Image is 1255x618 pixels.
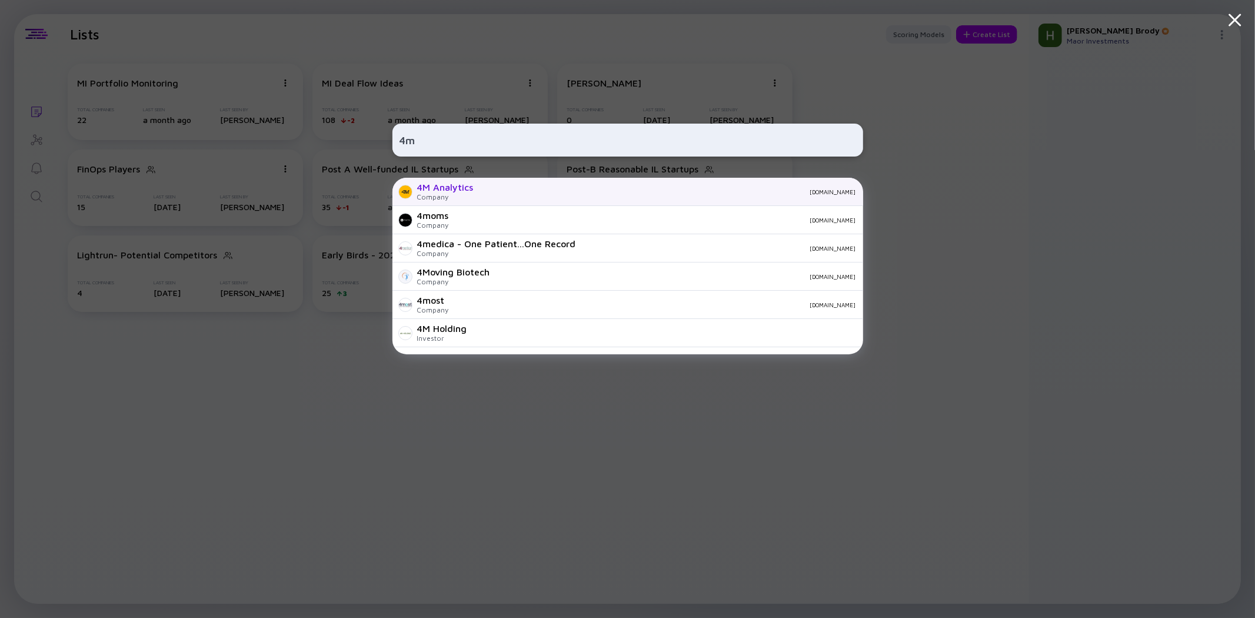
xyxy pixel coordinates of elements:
div: 4medica - One Patient...One Record [417,238,576,249]
div: [DOMAIN_NAME] [458,301,856,308]
div: Company [417,221,449,230]
div: Company [417,277,490,286]
div: Xurrent [417,351,450,362]
div: [DOMAIN_NAME] [585,245,856,252]
div: [DOMAIN_NAME] [458,217,856,224]
div: 4Moving Biotech [417,267,490,277]
div: Company [417,249,576,258]
div: 4moms [417,210,449,221]
div: [DOMAIN_NAME] [483,188,856,195]
div: Company [417,305,449,314]
div: 4M Analytics [417,182,474,192]
div: 4M Holding [417,323,467,334]
input: Search Company or Investor... [400,129,856,151]
div: Investor [417,334,467,343]
div: [DOMAIN_NAME] [500,273,856,280]
div: Company [417,192,474,201]
div: 4most [417,295,449,305]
